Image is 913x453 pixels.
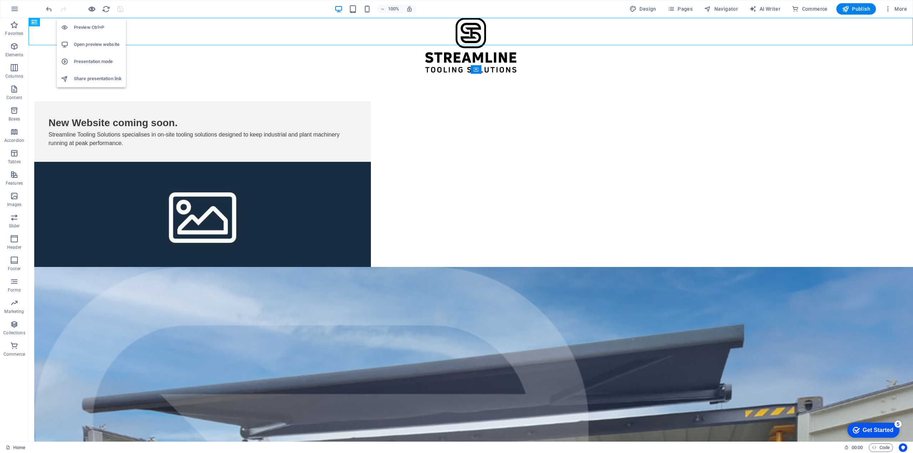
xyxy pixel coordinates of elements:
[6,443,25,452] a: Click to cancel selection. Double-click to open Pages
[852,443,863,452] span: 00 00
[5,52,24,58] p: Elements
[8,159,21,165] p: Tables
[45,5,53,13] i: Undo: Change image (Ctrl+Z)
[3,330,25,336] p: Collections
[884,5,907,12] span: More
[7,244,21,250] p: Header
[6,180,23,186] p: Features
[9,116,20,122] p: Boxes
[4,138,24,143] p: Accordion
[377,5,402,13] button: 100%
[629,5,656,12] span: Design
[836,3,876,15] button: Publish
[5,73,23,79] p: Columns
[704,5,738,12] span: Navigator
[869,443,893,452] button: Code
[842,5,870,12] span: Publish
[53,1,60,9] div: 5
[6,95,22,101] p: Content
[6,4,58,19] div: Get Started 5 items remaining, 0% complete
[4,309,24,314] p: Marketing
[388,5,399,13] h6: 100%
[792,5,828,12] span: Commerce
[872,443,890,452] span: Code
[8,287,21,293] p: Forms
[749,5,780,12] span: AI Writer
[8,266,21,272] p: Footer
[746,3,783,15] button: AI Writer
[665,3,695,15] button: Pages
[9,223,20,229] p: Slider
[102,5,110,13] button: reload
[74,74,122,83] h6: Share presentation link
[844,443,863,452] h6: Session time
[74,23,122,32] h6: Preview Ctrl+P
[857,445,858,450] span: :
[45,5,53,13] button: undo
[7,202,22,207] p: Images
[899,443,907,452] button: Usercentrics
[627,3,659,15] div: Design (Ctrl+Alt+Y)
[701,3,741,15] button: Navigator
[21,8,52,14] div: Get Started
[882,3,910,15] button: More
[789,3,831,15] button: Commerce
[74,40,122,49] h6: Open preview website
[5,31,23,36] p: Favorites
[406,6,413,12] i: On resize automatically adjust zoom level to fit chosen device.
[4,351,25,357] p: Commerce
[668,5,693,12] span: Pages
[102,5,110,13] i: Reload page
[74,57,122,66] h6: Presentation mode
[627,3,659,15] button: Design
